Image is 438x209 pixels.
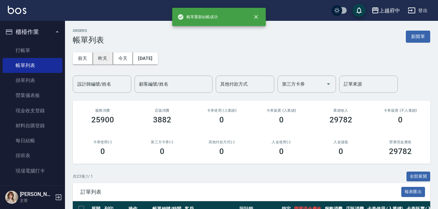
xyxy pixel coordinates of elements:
[73,52,93,64] button: 前天
[3,88,62,103] a: 營業儀表板
[389,147,412,156] h3: 29782
[401,188,425,195] a: 報表匯出
[81,189,401,195] span: 訂單列表
[379,140,422,144] h2: 營業現金應收
[259,140,303,144] h2: 入金使用(-)
[8,6,26,14] img: Logo
[406,31,430,43] button: 新開單
[3,58,62,73] a: 帳單列表
[133,52,158,64] button: [DATE]
[379,108,422,113] h2: 卡券販賣 (不入業績)
[81,140,124,144] h2: 卡券使用(-)
[20,191,53,198] h5: [PERSON_NAME]
[3,103,62,118] a: 現金收支登錄
[406,172,431,182] button: 全部展開
[379,7,400,15] div: 上越府中
[3,133,62,148] a: 每日結帳
[3,43,62,58] a: 打帳單
[153,115,171,124] h3: 3882
[20,198,53,203] p: 主管
[3,148,62,163] a: 排班表
[3,73,62,88] a: 掛單列表
[323,79,334,89] button: Open
[91,115,114,124] h3: 25900
[406,33,430,39] a: 新開單
[401,187,425,197] button: 報表匯出
[177,14,218,20] span: 帳單重新結帳成功
[81,108,124,113] h3: 服務消費
[140,140,184,144] h2: 第三方卡券(-)
[219,115,224,124] h3: 0
[339,147,343,156] h3: 0
[160,147,164,156] h3: 0
[219,147,224,156] h3: 0
[200,108,244,113] h2: 卡券使用 (入業績)
[405,5,430,17] button: 登出
[73,29,104,33] h2: ORDERS
[3,23,62,40] button: 櫃檯作業
[398,115,403,124] h3: 0
[279,147,284,156] h3: 0
[279,115,284,124] h3: 0
[319,108,363,113] h2: 業績收入
[100,147,105,156] h3: 0
[353,4,366,17] button: save
[200,140,244,144] h2: 其他付款方式(-)
[113,52,133,64] button: 今天
[5,191,18,204] img: Person
[73,35,104,45] h3: 帳單列表
[3,118,62,133] a: 材料自購登錄
[93,52,113,64] button: 昨天
[319,140,363,144] h2: 入金儲值
[3,163,62,178] a: 現場電腦打卡
[3,181,62,198] button: 預約管理
[140,108,184,113] h2: 店販消費
[249,10,263,24] button: close
[259,108,303,113] h2: 卡券販賣 (入業績)
[73,174,93,179] p: 共 23 筆, 1 / 1
[329,115,352,124] h3: 29782
[369,4,403,17] button: 上越府中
